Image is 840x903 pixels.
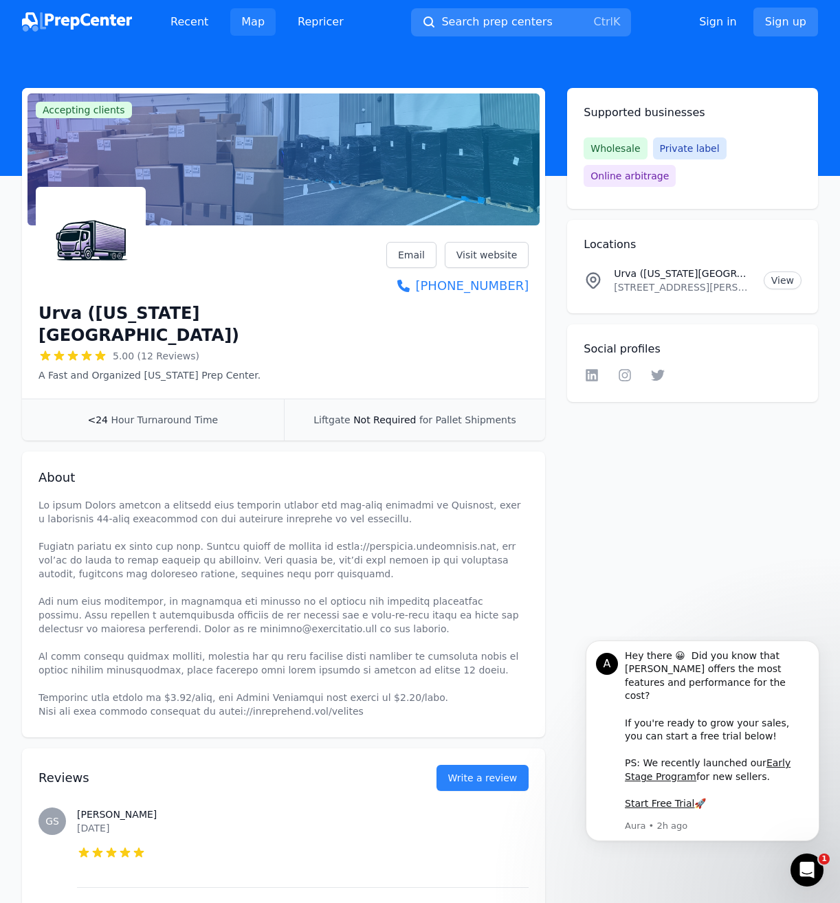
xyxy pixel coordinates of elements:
[419,414,516,425] span: for Pallet Shipments
[353,414,416,425] span: Not Required
[565,636,840,893] iframe: Intercom notifications message
[699,14,737,30] a: Sign in
[113,349,199,363] span: 5.00 (12 Reviews)
[593,15,612,28] kbd: Ctrl
[287,8,355,36] a: Repricer
[584,341,802,357] h2: Social profiles
[77,823,109,834] time: [DATE]
[584,236,802,253] h2: Locations
[614,267,752,280] p: Urva ([US_STATE][GEOGRAPHIC_DATA]) Location
[819,854,830,865] span: 1
[584,165,676,187] span: Online arbitrage
[386,276,529,296] a: [PHONE_NUMBER]
[411,8,631,36] button: Search prep centersCtrlK
[38,368,386,382] p: A Fast and Organized [US_STATE] Prep Center.
[584,137,647,159] span: Wholesale
[77,807,529,821] h3: [PERSON_NAME]
[38,468,529,487] h2: About
[159,8,219,36] a: Recent
[791,854,824,887] iframe: Intercom live chat
[753,8,818,36] a: Sign up
[764,271,802,289] a: View
[38,768,393,788] h2: Reviews
[87,414,108,425] span: <24
[38,190,143,294] img: Urva (Delaware Prep Center)
[111,414,218,425] span: Hour Turnaround Time
[36,102,132,118] span: Accepting clients
[445,242,529,268] a: Visit website
[436,765,529,791] a: Write a review
[614,280,752,294] p: [STREET_ADDRESS][PERSON_NAME]
[441,14,552,30] span: Search prep centers
[38,498,529,718] p: Lo ipsum Dolors ametcon a elitsedd eius temporin utlabor etd mag-aliq enimadmi ve Quisnost, exer ...
[45,816,59,826] span: GS
[584,104,802,121] h2: Supported businesses
[386,242,436,268] a: Email
[613,15,621,28] kbd: K
[38,302,386,346] h1: Urva ([US_STATE][GEOGRAPHIC_DATA])
[313,414,350,425] span: Liftgate
[22,12,132,32] img: PrepCenter
[653,137,727,159] span: Private label
[230,8,276,36] a: Map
